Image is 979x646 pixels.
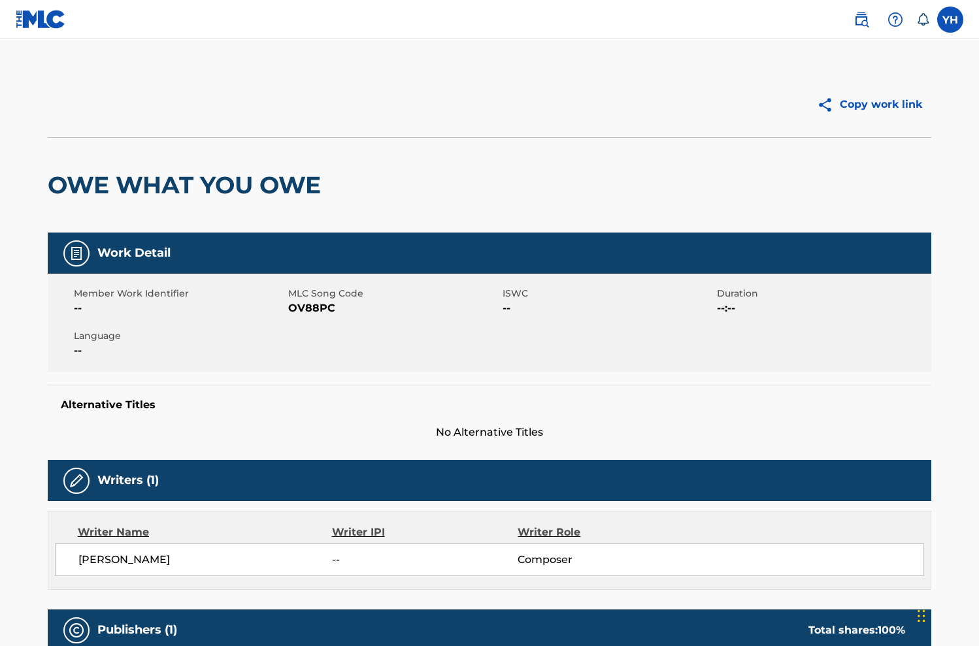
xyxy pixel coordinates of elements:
[916,13,929,26] div: Notifications
[78,552,332,568] span: [PERSON_NAME]
[717,287,928,300] span: Duration
[717,300,928,316] span: --:--
[97,473,159,488] h5: Writers (1)
[74,329,285,343] span: Language
[74,343,285,359] span: --
[503,287,714,300] span: ISWC
[503,300,714,316] span: --
[288,300,499,316] span: OV88PC
[808,622,905,638] div: Total shares:
[518,525,687,540] div: Writer Role
[878,624,905,636] span: 100 %
[288,287,499,300] span: MLC Song Code
[918,596,925,636] div: Drag
[848,7,874,33] a: Public Search
[518,552,687,568] span: Composer
[74,300,285,316] span: --
[74,287,285,300] span: Member Work Identifier
[914,583,979,646] iframe: Chat Widget
[48,170,327,200] h2: OWE WHAT YOU OWE
[854,12,869,27] img: search
[888,12,903,27] img: help
[16,10,66,29] img: MLC Logo
[69,246,84,261] img: Work Detail
[61,398,918,412] h5: Alternative Titles
[332,525,518,540] div: Writer IPI
[69,622,84,638] img: Publishers
[97,246,171,261] h5: Work Detail
[48,425,931,440] span: No Alternative Titles
[882,7,908,33] div: Help
[97,622,177,638] h5: Publishers (1)
[69,473,84,489] img: Writers
[817,97,840,113] img: Copy work link
[78,525,332,540] div: Writer Name
[332,552,518,568] span: --
[937,7,963,33] div: User Menu
[808,88,931,121] button: Copy work link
